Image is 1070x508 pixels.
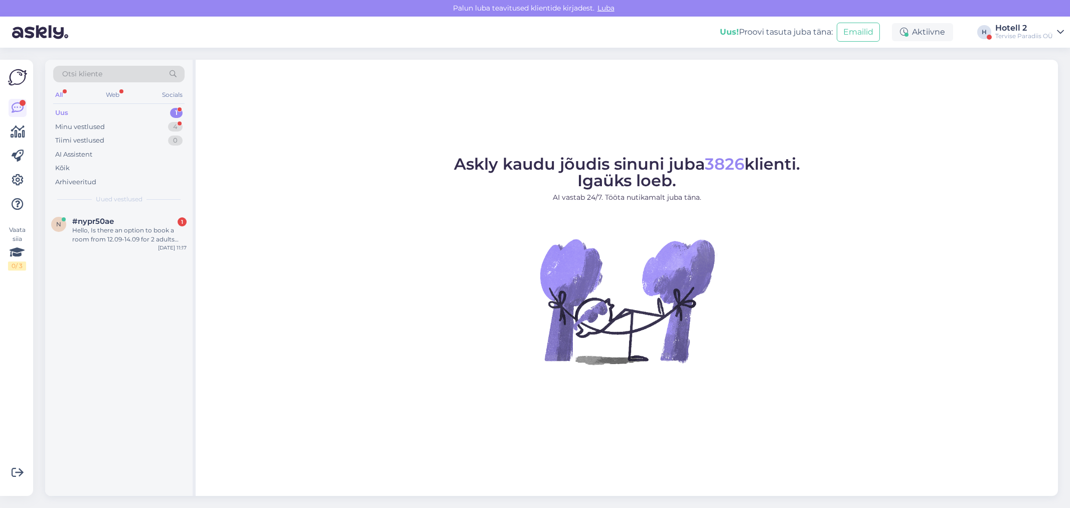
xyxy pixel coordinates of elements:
[705,154,744,174] span: 3826
[55,177,96,187] div: Arhiveeritud
[892,23,953,41] div: Aktiivne
[72,226,187,244] div: Hello, Is there an option to book a room from 12.09-14.09 for 2 adults and [DEMOGRAPHIC_DATA]? [D...
[454,192,800,203] p: AI vastab 24/7. Tööta nutikamalt juba täna.
[8,225,26,271] div: Vaata siia
[55,163,70,173] div: Kõik
[55,108,68,118] div: Uus
[977,25,991,39] div: H
[837,23,880,42] button: Emailid
[55,136,104,146] div: Tiimi vestlused
[720,27,739,37] b: Uus!
[454,154,800,190] span: Askly kaudu jõudis sinuni juba klienti. Igaüks loeb.
[168,122,183,132] div: 4
[56,220,61,228] span: n
[995,32,1053,40] div: Tervise Paradiis OÜ
[720,26,833,38] div: Proovi tasuta juba täna:
[995,24,1053,32] div: Hotell 2
[594,4,618,13] span: Luba
[168,136,183,146] div: 0
[53,88,65,101] div: All
[55,122,105,132] div: Minu vestlused
[537,211,717,392] img: No Chat active
[62,69,102,79] span: Otsi kliente
[160,88,185,101] div: Socials
[104,88,121,101] div: Web
[8,68,27,87] img: Askly Logo
[8,262,26,271] div: 0 / 3
[995,24,1064,40] a: Hotell 2Tervise Paradiis OÜ
[72,217,114,226] span: #nypr50ae
[158,244,187,251] div: [DATE] 11:17
[170,108,183,118] div: 1
[55,150,92,160] div: AI Assistent
[178,217,187,226] div: 1
[96,195,142,204] span: Uued vestlused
